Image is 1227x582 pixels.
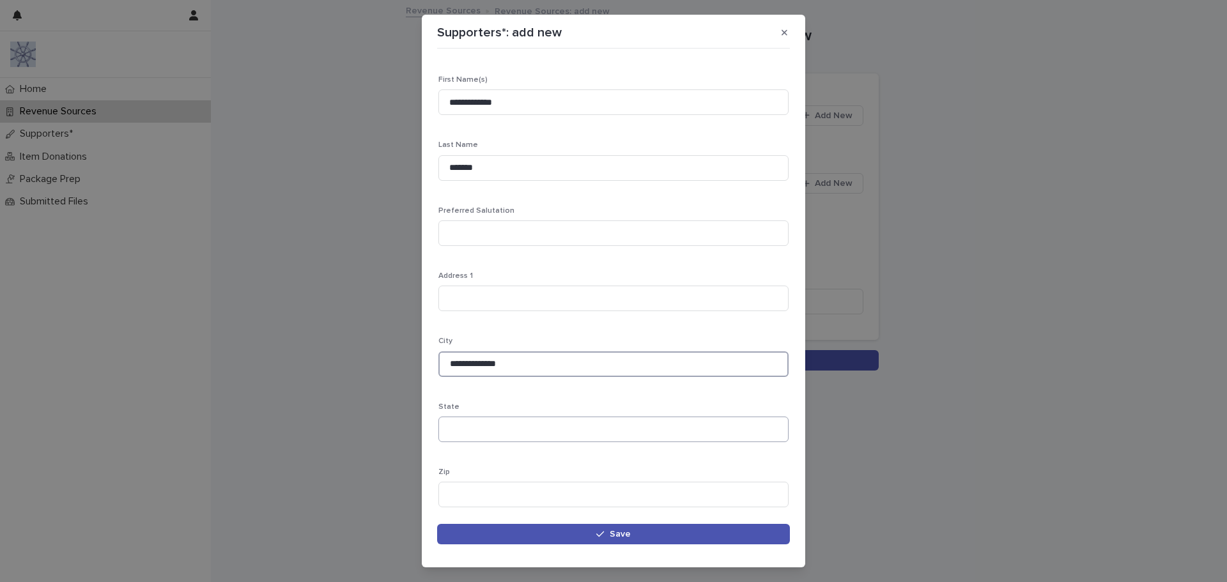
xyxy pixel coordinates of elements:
span: City [438,337,452,345]
span: State [438,403,459,411]
button: Save [437,524,790,544]
span: Save [610,530,631,539]
span: Zip [438,468,450,476]
span: First Name(s) [438,76,488,84]
span: Address 1 [438,272,473,280]
p: Supporters*: add new [437,25,562,40]
span: Preferred Salutation [438,207,514,215]
span: Last Name [438,141,478,149]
